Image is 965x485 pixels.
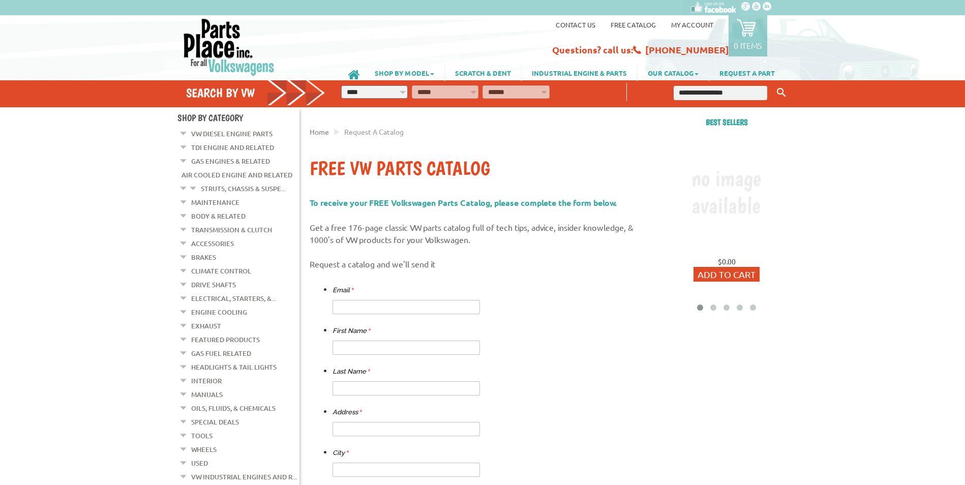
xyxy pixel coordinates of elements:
p: Request a catalog and we'll send it [310,258,655,270]
a: OUR CATALOG [638,64,709,81]
label: Email [333,284,354,296]
a: VW Diesel Engine Parts [191,127,273,140]
a: Free Catalog [611,20,656,29]
span: Request a Catalog [344,127,404,136]
button: Keyword Search [774,84,789,101]
a: Tools [191,429,213,442]
a: SCRATCH & DENT [445,64,521,81]
a: Used [191,457,208,470]
a: VW Industrial Engines and R... [191,470,297,483]
span: Add to Cart [698,269,756,280]
a: Headlights & Tail Lights [191,360,277,374]
a: INDUSTRIAL ENGINE & PARTS [522,64,637,81]
a: 0 items [729,15,767,56]
a: Electrical, Starters, &... [191,292,276,305]
a: Special Deals [191,415,239,429]
span: To receive your FREE Volkswagen Parts Catalog, please complete the form below. [310,197,617,208]
p: 0 items [734,40,762,50]
a: Manuals [191,388,223,401]
a: Home [310,127,329,136]
img: Parts Place Inc! [183,18,276,76]
label: Last Name [333,366,370,378]
a: Air Cooled Engine and Related [182,168,292,181]
a: Oils, Fluids, & Chemicals [191,402,276,415]
a: Contact us [556,20,595,29]
span: $0.00 [718,257,736,266]
a: Gas Fuel Related [191,347,251,360]
a: Gas Engines & Related [191,155,270,168]
h1: Free VW Parts Catalog [310,157,655,181]
a: REQUEST A PART [709,64,785,81]
a: Exhaust [191,319,221,332]
h2: Best sellers [666,117,788,127]
a: Body & Related [191,209,246,223]
a: Struts, Chassis & Suspe... [201,182,286,195]
button: Add to Cart [693,267,760,282]
a: Climate Control [191,264,251,278]
a: Accessories [191,237,234,250]
h4: Search by VW [186,85,325,100]
a: TDI Engine and Related [191,141,274,154]
a: My Account [671,20,713,29]
p: Get a free 176-page classic VW parts catalog full of tech tips, advice, insider knowledge, & 1000... [310,221,655,246]
label: Address [333,406,362,418]
a: Interior [191,374,222,387]
a: Transmission & Clutch [191,223,272,236]
a: Engine Cooling [191,306,247,319]
a: Maintenance [191,196,239,209]
a: Wheels [191,443,217,456]
a: Drive Shafts [191,278,236,291]
label: City [333,447,349,459]
a: Brakes [191,251,216,264]
a: SHOP BY MODEL [365,64,444,81]
h4: Shop By Category [177,112,299,123]
a: Featured Products [191,333,260,346]
label: First Name [333,325,371,337]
